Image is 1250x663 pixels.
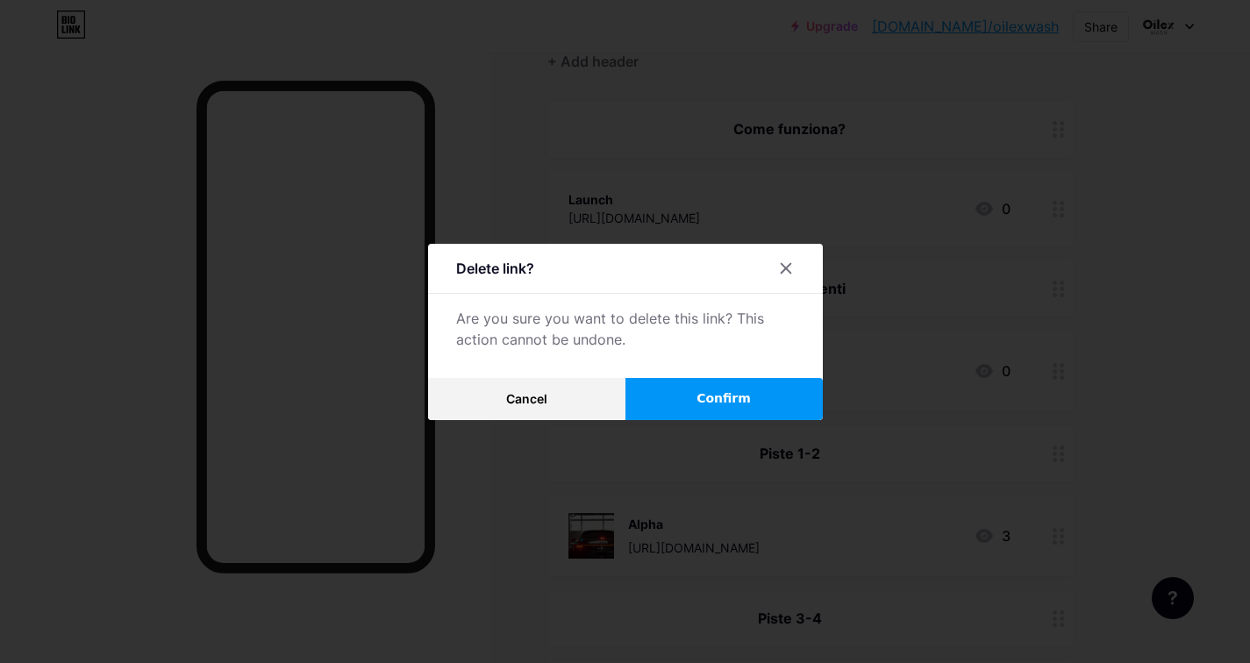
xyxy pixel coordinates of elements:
[428,378,625,420] button: Cancel
[456,258,534,279] div: Delete link?
[456,308,795,350] div: Are you sure you want to delete this link? This action cannot be undone.
[625,378,823,420] button: Confirm
[696,389,751,408] span: Confirm
[506,391,547,406] span: Cancel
